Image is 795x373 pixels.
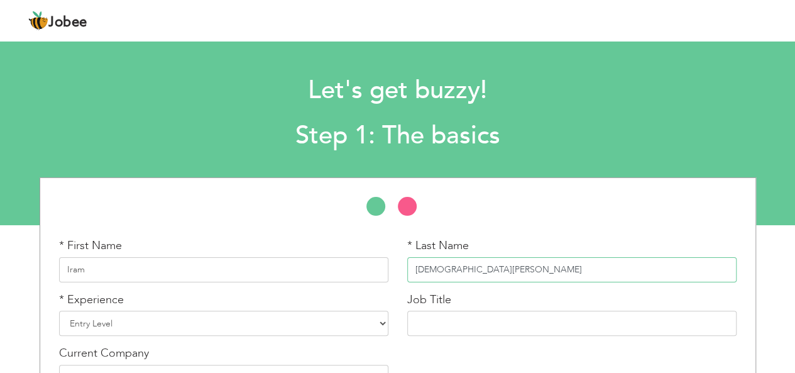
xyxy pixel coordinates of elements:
span: Jobee [48,16,87,30]
label: Job Title [407,292,451,308]
label: * First Name [59,238,122,254]
label: * Experience [59,292,124,308]
h2: Step 1: The basics [109,120,686,152]
label: Current Company [59,345,149,362]
label: * Last Name [407,238,469,254]
h1: Let's get buzzy! [109,74,686,107]
img: jobee.io [28,11,48,31]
